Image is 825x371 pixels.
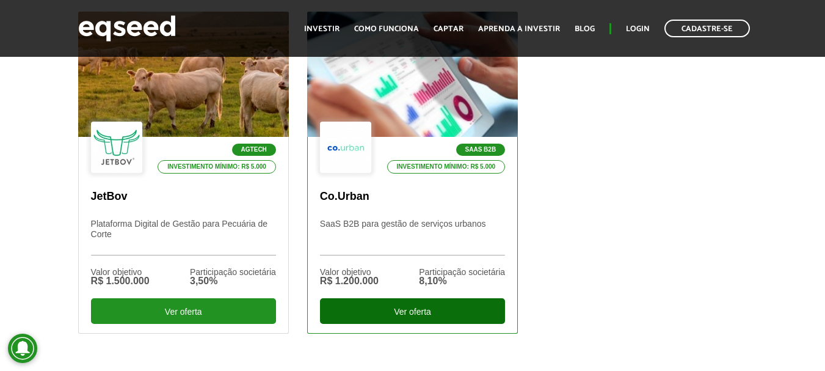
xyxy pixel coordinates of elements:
[320,219,505,255] p: SaaS B2B para gestão de serviços urbanos
[304,25,340,33] a: Investir
[91,219,276,255] p: Plataforma Digital de Gestão para Pecuária de Corte
[320,276,379,286] div: R$ 1.200.000
[478,25,560,33] a: Aprenda a investir
[387,160,506,174] p: Investimento mínimo: R$ 5.000
[91,298,276,324] div: Ver oferta
[78,12,176,45] img: EqSeed
[320,190,505,204] p: Co.Urban
[434,25,463,33] a: Captar
[575,25,595,33] a: Blog
[232,144,276,156] p: Agtech
[91,268,150,276] div: Valor objetivo
[626,25,650,33] a: Login
[78,12,289,334] a: Agtech Investimento mínimo: R$ 5.000 JetBov Plataforma Digital de Gestão para Pecuária de Corte V...
[320,298,505,324] div: Ver oferta
[190,268,276,276] div: Participação societária
[419,276,505,286] div: 8,10%
[419,268,505,276] div: Participação societária
[664,20,750,37] a: Cadastre-se
[91,190,276,204] p: JetBov
[190,276,276,286] div: 3,50%
[158,160,276,174] p: Investimento mínimo: R$ 5.000
[320,268,379,276] div: Valor objetivo
[456,144,506,156] p: SaaS B2B
[354,25,419,33] a: Como funciona
[307,12,518,334] a: SaaS B2B Investimento mínimo: R$ 5.000 Co.Urban SaaS B2B para gestão de serviços urbanos Valor ob...
[91,276,150,286] div: R$ 1.500.000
